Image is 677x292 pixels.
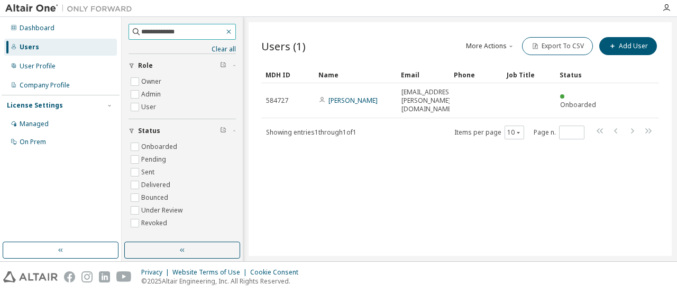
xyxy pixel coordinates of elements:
[141,153,168,166] label: Pending
[116,271,132,282] img: youtube.svg
[138,61,153,70] span: Role
[141,277,305,286] p: © 2025 Altair Engineering, Inc. All Rights Reserved.
[129,45,236,54] a: Clear all
[266,96,288,105] span: 584727
[220,127,226,135] span: Clear filter
[20,43,39,51] div: Users
[141,88,163,101] label: Admin
[141,140,179,153] label: Onboarded
[250,268,305,277] div: Cookie Consent
[534,126,584,139] span: Page n.
[318,66,392,83] div: Name
[507,128,522,137] button: 10
[507,66,551,83] div: Job Title
[141,217,169,229] label: Revoked
[401,88,455,113] span: [EMAIL_ADDRESS][PERSON_NAME][DOMAIN_NAME]
[560,66,604,83] div: Status
[172,268,250,277] div: Website Terms of Use
[141,179,172,191] label: Delivered
[20,24,54,32] div: Dashboard
[328,96,378,105] a: [PERSON_NAME]
[7,101,63,110] div: License Settings
[465,37,516,55] button: More Actions
[141,101,158,113] label: User
[81,271,93,282] img: instagram.svg
[599,37,657,55] button: Add User
[5,3,138,14] img: Altair One
[141,268,172,277] div: Privacy
[522,37,593,55] button: Export To CSV
[64,271,75,282] img: facebook.svg
[454,126,524,139] span: Items per page
[220,61,226,70] span: Clear filter
[401,66,445,83] div: Email
[20,62,56,70] div: User Profile
[20,81,70,90] div: Company Profile
[129,119,236,143] button: Status
[20,120,49,128] div: Managed
[141,191,170,204] label: Bounced
[560,100,596,109] span: Onboarded
[99,271,110,282] img: linkedin.svg
[138,127,160,135] span: Status
[141,166,157,179] label: Sent
[261,39,306,54] span: Users (1)
[141,204,185,217] label: Under Review
[20,138,46,146] div: On Prem
[141,75,163,88] label: Owner
[454,66,498,83] div: Phone
[266,66,310,83] div: MDH ID
[266,128,356,137] span: Showing entries 1 through 1 of 1
[3,271,58,282] img: altair_logo.svg
[129,54,236,77] button: Role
